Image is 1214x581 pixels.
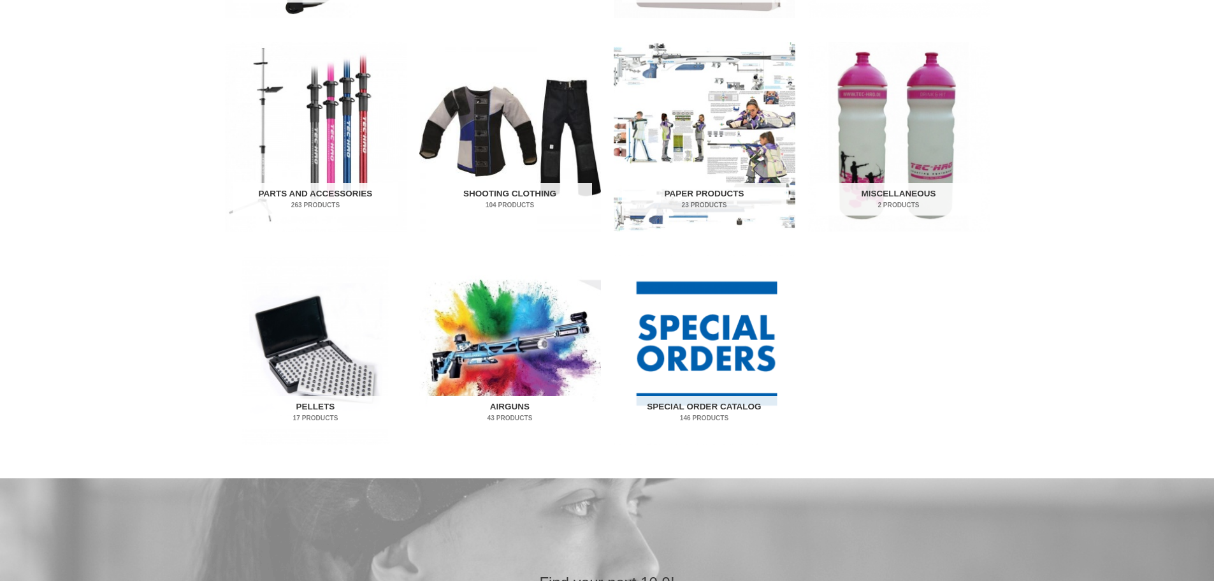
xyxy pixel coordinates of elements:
mark: 23 Products [622,200,786,210]
mark: 2 Products [816,200,981,210]
h2: Airguns [428,396,592,429]
a: Visit product category Miscellaneous [808,42,990,232]
h2: Shooting Clothing [428,183,592,216]
h2: Pellets [233,396,398,429]
h2: Paper Products [622,183,786,216]
h2: Parts and Accessories [233,183,398,216]
mark: 43 Products [428,413,592,423]
img: Airguns [419,255,601,445]
img: Miscellaneous [808,42,990,232]
mark: 146 Products [622,413,786,423]
a: Visit product category Pellets [225,255,407,445]
img: Paper Products [614,42,795,232]
a: Visit product category Shooting Clothing [419,42,601,232]
a: Visit product category Paper Products [614,42,795,232]
a: Visit product category Special Order Catalog [614,255,795,445]
img: Special Order Catalog [614,255,795,445]
img: Shooting Clothing [419,42,601,232]
mark: 17 Products [233,413,398,423]
mark: 104 Products [428,200,592,210]
h2: Special Order Catalog [622,396,786,429]
mark: 263 Products [233,200,398,210]
img: Pellets [225,255,407,445]
a: Visit product category Airguns [419,255,601,445]
h2: Miscellaneous [816,183,981,216]
img: Parts and Accessories [225,42,407,232]
a: Visit product category Parts and Accessories [225,42,407,232]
